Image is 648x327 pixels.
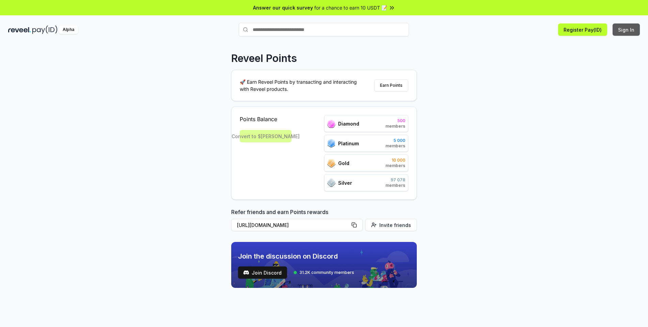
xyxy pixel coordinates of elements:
a: testJoin Discord [238,266,287,279]
span: members [385,143,405,149]
img: ranks_icon [327,119,335,128]
span: 97 078 [385,177,405,183]
button: Register Pay(ID) [558,23,607,36]
button: [URL][DOMAIN_NAME] [231,219,363,231]
img: ranks_icon [327,159,335,167]
span: Points Balance [240,115,291,123]
button: Earn Points [374,79,408,92]
span: members [385,183,405,188]
img: reveel_dark [8,26,31,34]
span: Join the discussion on Discord [238,251,354,261]
span: for a chance to earn 10 USDT 📝 [314,4,387,11]
img: ranks_icon [327,139,335,148]
span: Platinum [338,140,359,147]
button: Join Discord [238,266,287,279]
button: Invite friends [365,219,417,231]
span: Join Discord [252,269,282,276]
span: Invite friends [379,222,411,229]
p: Reveel Points [231,52,297,64]
img: discord_banner [231,242,417,288]
span: Gold [338,160,349,167]
span: 5 000 [385,138,405,143]
img: pay_id [32,26,58,34]
span: members [385,163,405,168]
span: Diamond [338,120,359,127]
button: Sign In [613,23,640,36]
span: 500 [385,118,405,124]
div: Refer friends and earn Points rewards [231,208,417,234]
img: test [243,270,249,275]
span: Answer our quick survey [253,4,313,11]
span: Silver [338,179,352,186]
p: 🚀 Earn Reveel Points by transacting and interacting with Reveel products. [240,78,362,93]
div: Alpha [59,26,78,34]
span: members [385,124,405,129]
span: 10 000 [385,158,405,163]
img: ranks_icon [327,178,335,187]
span: 31.2K community members [299,270,354,275]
